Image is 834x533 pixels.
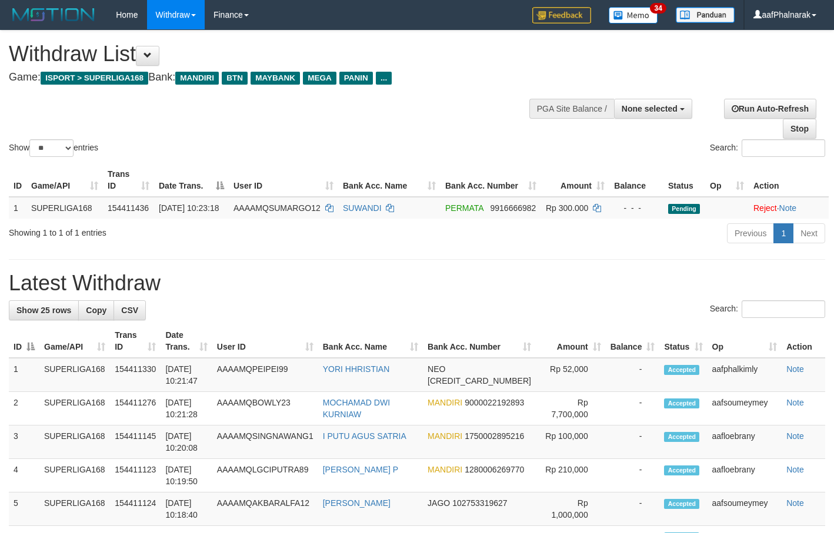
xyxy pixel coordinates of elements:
span: CSV [121,306,138,315]
td: [DATE] 10:21:47 [161,358,212,392]
td: 5 [9,492,39,526]
a: Copy [78,300,114,320]
div: - - - [614,202,659,214]
img: Button%20Memo.svg [609,7,658,24]
span: MEGA [303,72,336,85]
td: - [606,425,660,459]
span: None selected [622,104,678,113]
th: Bank Acc. Name: activate to sort column ascending [318,324,423,358]
th: Balance: activate to sort column ascending [606,324,660,358]
td: 3 [9,425,39,459]
td: AAAAMQLGCIPUTRA89 [212,459,318,492]
td: SUPERLIGA168 [39,358,110,392]
th: Date Trans.: activate to sort column ascending [161,324,212,358]
div: PGA Site Balance / [529,99,614,119]
button: None selected [614,99,692,119]
span: 154411436 [108,203,149,213]
span: [DATE] 10:23:18 [159,203,219,213]
td: Rp 52,000 [536,358,606,392]
td: aafsoumeymey [708,392,782,425]
td: 1 [9,197,26,219]
img: MOTION_logo.png [9,6,98,24]
td: 154411276 [110,392,161,425]
td: [DATE] 10:19:50 [161,459,212,492]
th: Action [782,324,825,358]
a: Show 25 rows [9,300,79,320]
th: Status: activate to sort column ascending [659,324,707,358]
td: 154411330 [110,358,161,392]
th: Bank Acc. Name: activate to sort column ascending [338,163,441,197]
img: Feedback.jpg [532,7,591,24]
td: SUPERLIGA168 [39,492,110,526]
input: Search: [742,300,825,318]
th: User ID: activate to sort column ascending [212,324,318,358]
th: Amount: activate to sort column ascending [541,163,609,197]
span: Show 25 rows [16,306,71,315]
th: Game/API: activate to sort column ascending [39,324,110,358]
span: Rp 300.000 [546,203,588,213]
span: Copy 102753319627 to clipboard [452,498,507,508]
img: panduan.png [676,7,735,23]
td: 154411123 [110,459,161,492]
td: SUPERLIGA168 [39,425,110,459]
span: JAGO [428,498,450,508]
th: Op: activate to sort column ascending [708,324,782,358]
span: Copy 5859459201250908 to clipboard [428,376,531,385]
a: MOCHAMAD DWI KURNIAW [323,398,390,419]
td: 1 [9,358,39,392]
td: Rp 7,700,000 [536,392,606,425]
h1: Withdraw List [9,42,544,66]
span: MANDIRI [428,465,462,474]
select: Showentries [29,139,74,157]
td: AAAAMQAKBARALFA12 [212,492,318,526]
span: MANDIRI [428,431,462,441]
a: I PUTU AGUS SATRIA [323,431,406,441]
span: MAYBANK [251,72,300,85]
span: ISPORT > SUPERLIGA168 [41,72,148,85]
span: PERMATA [445,203,483,213]
h4: Game: Bank: [9,72,544,83]
td: 154411124 [110,492,161,526]
a: [PERSON_NAME] [323,498,391,508]
span: MANDIRI [428,398,462,407]
div: Showing 1 to 1 of 1 entries [9,222,339,239]
input: Search: [742,139,825,157]
td: - [606,492,660,526]
span: Copy [86,306,106,315]
h1: Latest Withdraw [9,271,825,295]
a: Note [786,465,804,474]
a: Note [779,203,797,213]
td: 4 [9,459,39,492]
th: Trans ID: activate to sort column ascending [110,324,161,358]
td: aafloebrany [708,459,782,492]
span: Copy 9916666982 to clipboard [491,203,536,213]
th: Trans ID: activate to sort column ascending [103,163,154,197]
td: AAAAMQPEIPEI99 [212,358,318,392]
td: SUPERLIGA168 [39,392,110,425]
td: AAAAMQSINGNAWANG1 [212,425,318,459]
a: Next [793,223,825,243]
td: aafloebrany [708,425,782,459]
td: [DATE] 10:21:28 [161,392,212,425]
a: 1 [773,223,793,243]
td: · [749,197,829,219]
a: Note [786,398,804,407]
a: Note [786,498,804,508]
td: [DATE] 10:18:40 [161,492,212,526]
a: Note [786,364,804,374]
th: ID: activate to sort column descending [9,324,39,358]
label: Show entries [9,139,98,157]
a: Note [786,431,804,441]
th: Bank Acc. Number: activate to sort column ascending [423,324,536,358]
th: Amount: activate to sort column ascending [536,324,606,358]
td: Rp 210,000 [536,459,606,492]
label: Search: [710,300,825,318]
span: Pending [668,204,700,214]
td: - [606,358,660,392]
a: Run Auto-Refresh [724,99,816,119]
td: 2 [9,392,39,425]
td: Rp 1,000,000 [536,492,606,526]
a: CSV [114,300,146,320]
a: [PERSON_NAME] P [323,465,398,474]
span: NEO [428,364,445,374]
